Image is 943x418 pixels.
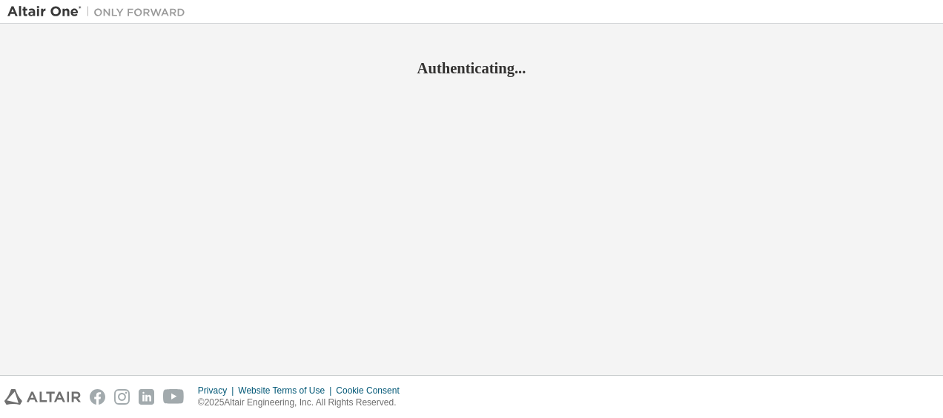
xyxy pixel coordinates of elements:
p: © 2025 Altair Engineering, Inc. All Rights Reserved. [198,397,408,409]
img: facebook.svg [90,389,105,405]
img: altair_logo.svg [4,389,81,405]
img: youtube.svg [163,389,185,405]
div: Website Terms of Use [238,385,336,397]
div: Privacy [198,385,238,397]
img: instagram.svg [114,389,130,405]
div: Cookie Consent [336,385,408,397]
h2: Authenticating... [7,59,936,78]
img: linkedin.svg [139,389,154,405]
img: Altair One [7,4,193,19]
